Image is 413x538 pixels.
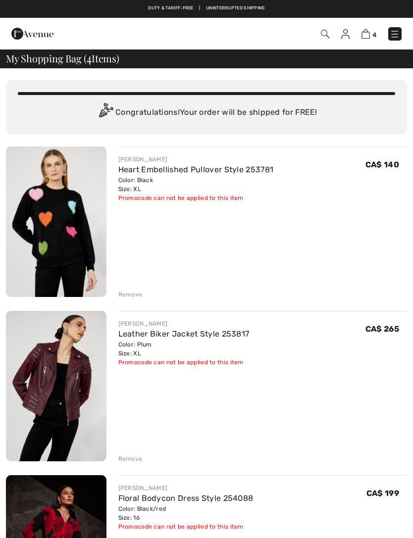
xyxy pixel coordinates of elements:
img: Shopping Bag [361,29,370,39]
a: Heart Embellished Pullover Style 253781 [118,165,274,174]
span: CA$ 140 [365,160,399,169]
span: My Shopping Bag ( Items) [6,53,119,63]
div: [PERSON_NAME] [118,484,254,492]
img: Congratulation2.svg [96,103,115,123]
a: Floral Bodycon Dress Style 254088 [118,493,254,503]
span: 4 [87,51,92,64]
div: [PERSON_NAME] [118,319,250,328]
div: Color: Plum Size: XL [118,340,250,358]
div: [PERSON_NAME] [118,155,274,164]
img: 1ère Avenue [11,24,53,44]
div: Color: Black/red Size: 16 [118,504,254,522]
div: Promocode can not be applied to this item [118,522,254,531]
div: Promocode can not be applied to this item [118,194,274,202]
img: Search [321,30,329,38]
a: 1ère Avenue [11,28,53,38]
div: Congratulations! Your order will be shipped for FREE! [18,103,395,123]
a: 4 [361,28,376,40]
span: CA$ 199 [366,489,399,498]
div: Remove [118,290,143,299]
a: Leather Biker Jacket Style 253817 [118,329,250,339]
img: Heart Embellished Pullover Style 253781 [6,147,106,297]
div: Promocode can not be applied to this item [118,358,250,367]
img: Menu [390,29,400,39]
div: Remove [118,454,143,463]
img: Leather Biker Jacket Style 253817 [6,311,106,461]
div: Color: Black Size: XL [118,176,274,194]
img: My Info [341,29,350,39]
span: CA$ 265 [365,324,399,334]
span: 4 [372,31,376,39]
